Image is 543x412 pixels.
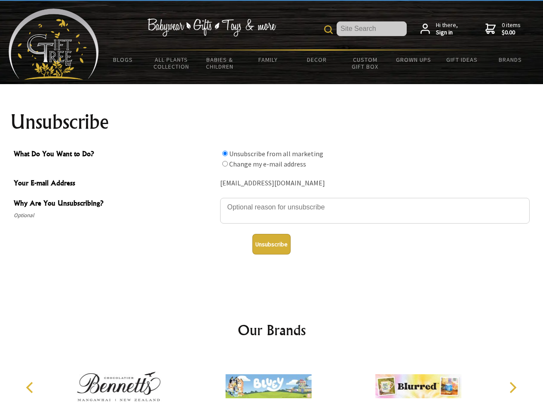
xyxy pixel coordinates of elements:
[324,25,333,34] img: product search
[222,151,228,156] input: What Do You Want to Do?
[244,51,293,69] a: Family
[389,51,438,69] a: Grown Ups
[438,51,486,69] a: Gift Ideas
[220,177,530,190] div: [EMAIL_ADDRESS][DOMAIN_NAME]
[341,51,390,76] a: Custom Gift Box
[229,160,306,168] label: Change my e-mail address
[485,21,521,36] a: 0 items$0.00
[99,51,147,69] a: BLOGS
[147,51,196,76] a: All Plants Collection
[292,51,341,69] a: Decor
[503,378,522,397] button: Next
[14,178,216,190] span: Your E-mail Address
[502,21,521,36] span: 0 items
[436,29,458,36] strong: Sign in
[252,234,291,254] button: Unsubscribe
[14,148,216,161] span: What Do You Want to Do?
[222,161,228,167] input: What Do You Want to Do?
[14,210,216,221] span: Optional
[147,18,276,36] img: Babywear - Gifts - Toys & more
[502,29,521,36] strong: $0.00
[486,51,535,69] a: Brands
[14,198,216,210] span: Why Are You Unsubscribing?
[21,378,40,397] button: Previous
[17,320,526,340] h2: Our Brands
[10,112,533,132] h1: Unsubscribe
[229,149,323,158] label: Unsubscribe from all marketing
[220,198,530,224] textarea: Why Are You Unsubscribing?
[9,9,99,80] img: Babyware - Gifts - Toys and more...
[196,51,244,76] a: Babies & Children
[436,21,458,36] span: Hi there,
[337,21,407,36] input: Site Search
[420,21,458,36] a: Hi there,Sign in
